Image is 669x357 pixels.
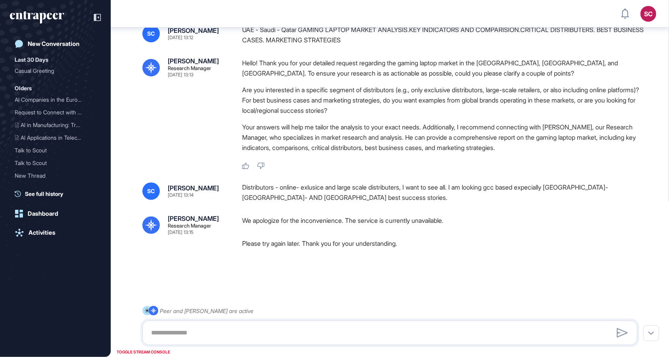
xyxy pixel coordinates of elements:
[15,106,96,119] div: Request to Connect with Tracy
[15,190,101,198] a: See full history
[10,225,101,241] a: Activities
[168,223,211,228] div: Research Manager
[168,35,193,40] div: [DATE] 13:12
[641,6,656,22] button: SC
[28,210,58,217] div: Dashboard
[15,65,90,77] div: Casual Greeting
[168,66,211,71] div: Research Manager
[10,11,64,24] div: entrapeer-logo
[168,27,219,34] div: [PERSON_NAME]
[15,182,90,195] div: Recent Use Cases of Gold ...
[242,238,644,249] p: Please try again later. Thank you for your understanding.
[15,106,90,119] div: Request to Connect with T...
[28,229,55,236] div: Activities
[25,190,63,198] span: See full history
[168,185,219,191] div: [PERSON_NAME]
[15,131,90,144] div: AI Applications in Teleco...
[168,230,193,235] div: [DATE] 13:15
[148,188,155,194] span: SC
[168,72,193,77] div: [DATE] 13:13
[168,193,193,197] div: [DATE] 13:14
[10,206,101,222] a: Dashboard
[242,85,644,95] li: Are you interested in a specific segment of distributors (e.g., only exclusive distributors, larg...
[160,306,254,316] div: Peer and [PERSON_NAME] are active
[28,40,80,47] div: New Conversation
[242,182,644,203] div: Distributors - online- exlusice and large scale distributers, I want to see all. I am looking gcc...
[15,119,96,131] div: AI in Manufacturing: Transforming Processes and Enhancing Efficiency
[10,36,101,52] a: New Conversation
[15,169,90,182] div: New Thread
[15,144,96,157] div: Talk to Scout
[168,215,219,222] div: [PERSON_NAME]
[15,65,96,77] div: Casual Greeting
[242,95,644,116] li: For best business cases and marketing strategies, do you want examples from global brands operati...
[148,30,155,37] span: SC
[168,58,219,64] div: [PERSON_NAME]
[15,119,90,131] div: AI in Manufacturing: Tran...
[15,93,96,106] div: AI Companies in the European Finance Industry
[15,93,90,106] div: AI Companies in the Europ...
[15,131,96,144] div: AI Applications in Telecommunications: A Comprehensive Scouting Report
[15,144,90,157] div: Talk to Scout
[242,25,644,45] div: UAE - Saudi - Qatar GAMING LAPTOP MARKET ANALYSIS.KEY INDICATORS AND COMPARISION.CRITICAL DISTRIB...
[15,169,96,182] div: New Thread
[15,84,32,93] div: Olders
[242,215,644,226] p: We apologize for the inconvenience. The service is currently unavailable.
[15,157,96,169] div: Talk to Scout
[242,122,644,153] p: Your answers will help me tailor the analysis to your exact needs. Additionally, I recommend conn...
[15,157,90,169] div: Talk to Scout
[15,182,96,195] div: Recent Use Cases of Gold in the Financial Landscape
[15,55,48,65] div: Last 30 Days
[242,58,644,78] p: Hello! Thank you for your detailed request regarding the gaming laptop market in the [GEOGRAPHIC_...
